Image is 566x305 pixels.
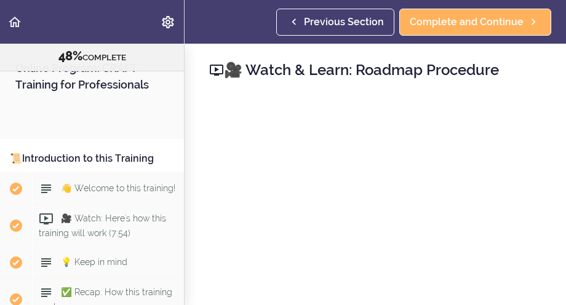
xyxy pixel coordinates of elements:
[410,15,524,30] span: Complete and Continue
[161,15,175,30] svg: Settings Menu
[39,213,166,237] span: 🎥 Watch: Here's how this training will work (7:54)
[7,15,22,30] svg: Back to course curriculum
[15,49,169,65] div: COMPLETE
[276,9,394,36] a: Previous Section
[399,9,551,36] a: Complete and Continue
[58,49,82,63] span: 48%
[61,183,175,193] span: 👋 Welcome to this training!
[304,15,384,30] span: Previous Section
[209,99,541,286] iframe: Video Player
[61,257,127,267] span: 💡 Keep in mind
[209,60,541,81] h2: 🎥 Watch & Learn: Roadmap Procedure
